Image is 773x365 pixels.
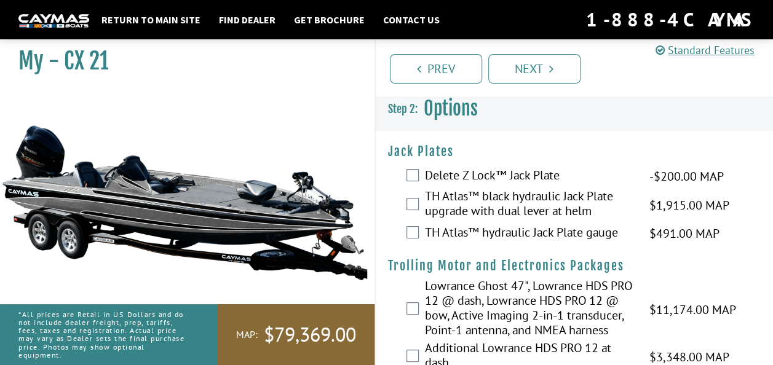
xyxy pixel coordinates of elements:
span: $79,369.00 [264,322,356,348]
a: Contact Us [377,12,446,28]
label: Lowrance Ghost 47", Lowrance HDS PRO 12 @ dash, Lowrance HDS PRO 12 @ bow, Active Imaging 2-in-1 ... [425,278,634,340]
label: TH Atlas™ black hydraulic Jack Plate upgrade with dual lever at helm [425,189,634,221]
span: $491.00 MAP [649,224,719,243]
label: TH Atlas™ hydraulic Jack Plate gauge [425,225,634,243]
img: white-logo-c9c8dbefe5ff5ceceb0f0178aa75bf4bb51f6bca0971e226c86eb53dfe498488.png [18,14,89,27]
h4: Jack Plates [388,144,761,159]
span: $1,915.00 MAP [649,196,729,214]
a: Next [488,54,581,84]
label: Delete Z Lock™ Jack Plate [425,168,634,186]
a: Find Dealer [213,12,282,28]
span: MAP: [236,328,258,341]
a: Standard Features [656,43,755,57]
a: Return to main site [95,12,207,28]
p: *All prices are Retail in US Dollars and do not include dealer freight, prep, tariffs, fees, taxe... [18,304,190,365]
a: MAP:$79,369.00 [218,304,375,365]
h1: My - CX 21 [18,47,344,75]
a: Get Brochure [288,12,371,28]
a: Prev [390,54,482,84]
span: $11,174.00 MAP [649,300,735,319]
div: 1-888-4CAYMAS [586,6,755,33]
span: -$200.00 MAP [649,167,723,186]
h4: Trolling Motor and Electronics Packages [388,258,761,273]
